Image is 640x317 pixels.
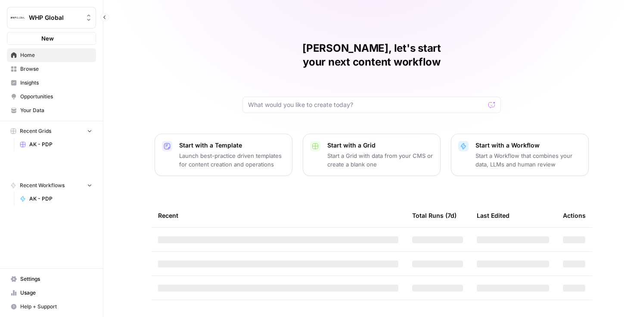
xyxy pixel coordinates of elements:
div: Recent [158,204,398,227]
p: Start with a Grid [327,141,433,150]
button: Start with a WorkflowStart a Workflow that combines your data, LLMs and human review [451,134,589,176]
input: What would you like to create today? [248,100,485,109]
span: AK - PDP [29,195,92,203]
span: Help + Support [20,303,92,311]
a: Insights [7,76,96,90]
span: Insights [20,79,92,87]
span: New [41,34,54,43]
h1: [PERSON_NAME], let's start your next content workflow [242,41,501,69]
p: Start a Workflow that combines your data, LLMs and human review [475,151,581,169]
div: Total Runs (7d) [412,204,457,227]
a: Browse [7,62,96,76]
p: Start with a Workflow [475,141,581,150]
button: Start with a TemplateLaunch best-practice driven templates for content creation and operations [155,134,292,176]
span: Your Data [20,107,92,114]
span: Recent Workflows [20,182,65,189]
div: Last Edited [477,204,510,227]
a: AK - PDP [16,138,96,151]
div: Actions [563,204,586,227]
span: Recent Grids [20,127,51,135]
span: Home [20,51,92,59]
span: Settings [20,275,92,283]
button: Recent Workflows [7,179,96,192]
a: Home [7,48,96,62]
span: Usage [20,289,92,297]
a: Your Data [7,104,96,117]
button: Recent Grids [7,125,96,138]
span: WHP Global [29,13,81,22]
p: Start with a Template [179,141,285,150]
button: Start with a GridStart a Grid with data from your CMS or create a blank one [303,134,441,176]
a: Usage [7,286,96,300]
span: Browse [20,65,92,73]
img: WHP Global Logo [10,10,25,25]
button: Help + Support [7,300,96,314]
span: Opportunities [20,93,92,100]
p: Launch best-practice driven templates for content creation and operations [179,151,285,169]
a: Opportunities [7,90,96,104]
p: Start a Grid with data from your CMS or create a blank one [327,151,433,169]
span: AK - PDP [29,141,92,148]
a: Settings [7,272,96,286]
button: New [7,32,96,45]
a: AK - PDP [16,192,96,206]
button: Workspace: WHP Global [7,7,96,28]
